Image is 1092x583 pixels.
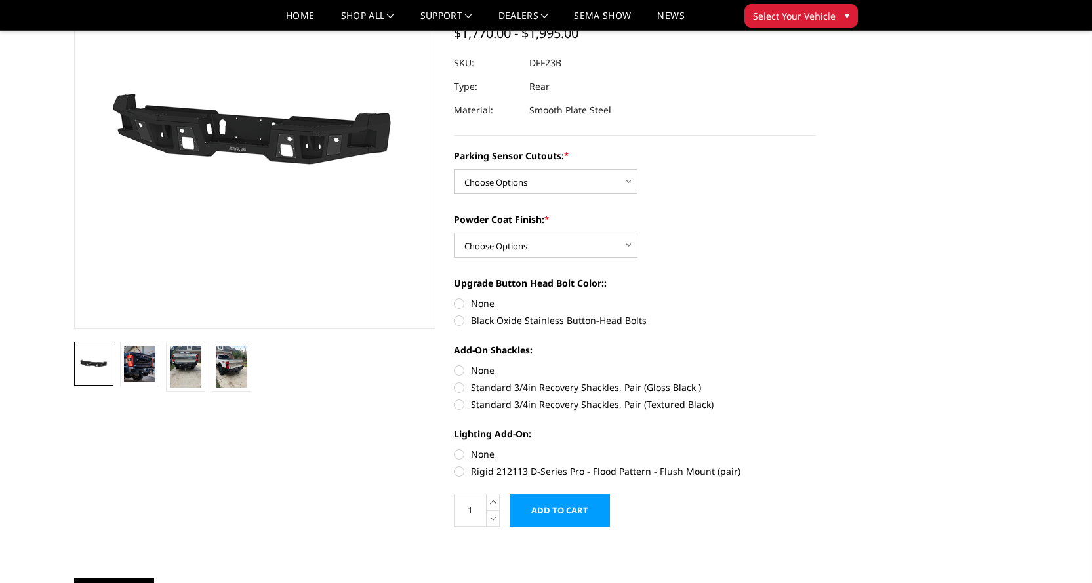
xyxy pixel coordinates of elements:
[170,346,201,388] img: 2023-2025 Ford F250-350-450-A2 Series-Rear Bumper
[78,355,110,372] img: 2023-2025 Ford F250-350-450-A2 Series-Rear Bumper
[845,9,849,22] span: ▾
[216,346,247,388] img: 2023-2025 Ford F250-350-450-A2 Series-Rear Bumper
[744,4,858,28] button: Select Your Vehicle
[454,380,816,394] label: Standard 3/4in Recovery Shackles, Pair (Gloss Black )
[454,363,816,377] label: None
[454,51,519,75] dt: SKU:
[574,11,631,30] a: SEMA Show
[454,24,578,42] span: $1,770.00 - $1,995.00
[454,149,816,163] label: Parking Sensor Cutouts:
[124,346,155,382] img: 2023-2025 Ford F250-350-450-A2 Series-Rear Bumper
[454,447,816,461] label: None
[529,51,561,75] dd: DFF23B
[454,427,816,441] label: Lighting Add-On:
[498,11,548,30] a: Dealers
[454,397,816,411] label: Standard 3/4in Recovery Shackles, Pair (Textured Black)
[420,11,472,30] a: Support
[753,9,836,23] span: Select Your Vehicle
[454,296,816,310] label: None
[286,11,314,30] a: Home
[454,464,816,478] label: Rigid 212113 D-Series Pro - Flood Pattern - Flush Mount (pair)
[341,11,394,30] a: shop all
[454,212,816,226] label: Powder Coat Finish:
[454,98,519,122] dt: Material:
[529,98,611,122] dd: Smooth Plate Steel
[510,494,610,527] input: Add to Cart
[1026,520,1092,583] iframe: Chat Widget
[454,343,816,357] label: Add-On Shackles:
[454,75,519,98] dt: Type:
[454,313,816,327] label: Black Oxide Stainless Button-Head Bolts
[529,75,550,98] dd: Rear
[454,276,816,290] label: Upgrade Button Head Bolt Color::
[657,11,684,30] a: News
